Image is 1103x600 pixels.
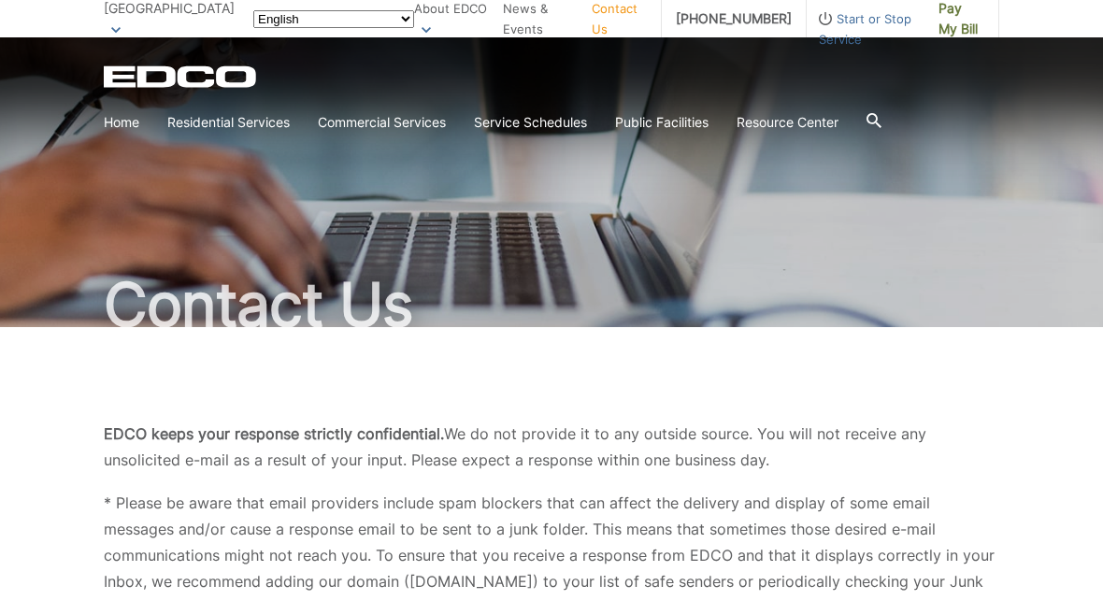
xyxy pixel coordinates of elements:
[474,112,587,133] a: Service Schedules
[104,421,999,473] p: We do not provide it to any outside source. You will not receive any unsolicited e-mail as a resu...
[104,65,259,88] a: EDCD logo. Return to the homepage.
[104,275,999,335] h1: Contact Us
[253,10,414,28] select: Select a language
[615,112,709,133] a: Public Facilities
[167,112,290,133] a: Residential Services
[104,424,444,443] b: EDCO keeps your response strictly confidential.
[737,112,838,133] a: Resource Center
[104,112,139,133] a: Home
[318,112,446,133] a: Commercial Services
